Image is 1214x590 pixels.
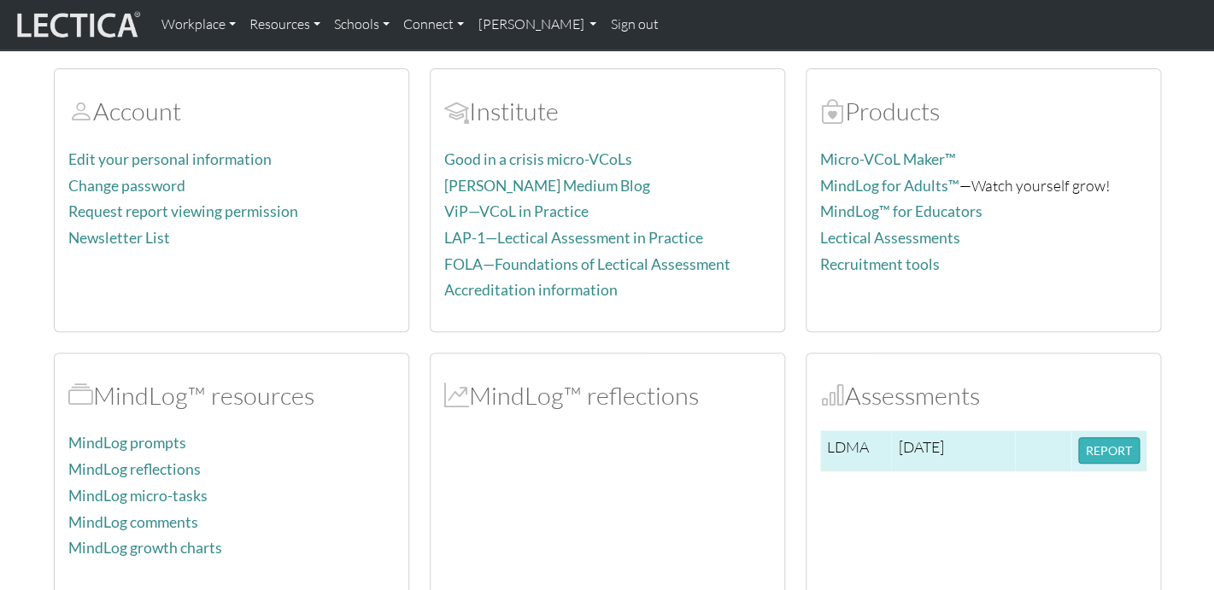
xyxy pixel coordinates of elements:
[68,229,170,247] a: Newsletter List
[444,177,650,195] a: [PERSON_NAME] Medium Blog
[820,177,959,195] a: MindLog for Adults™
[444,281,618,299] a: Accreditation information
[243,7,327,43] a: Resources
[13,9,141,41] img: lecticalive
[68,150,272,168] a: Edit your personal information
[820,380,845,411] span: Assessments
[68,539,222,557] a: MindLog growth charts
[68,96,395,126] h2: Account
[820,173,1147,198] p: —Watch yourself grow!
[327,7,396,43] a: Schools
[444,202,589,220] a: ViP—VCoL in Practice
[820,430,892,471] td: LDMA
[68,460,201,478] a: MindLog reflections
[444,380,469,411] span: MindLog
[68,202,298,220] a: Request report viewing permission
[1078,437,1140,464] button: REPORT
[68,177,185,195] a: Change password
[444,96,771,126] h2: Institute
[444,255,730,273] a: FOLA—Foundations of Lectical Assessment
[820,381,1147,411] h2: Assessments
[396,7,471,43] a: Connect
[68,434,186,452] a: MindLog prompts
[820,202,982,220] a: MindLog™ for Educators
[603,7,665,43] a: Sign out
[68,380,93,411] span: MindLog™ resources
[820,229,960,247] a: Lectical Assessments
[68,381,395,411] h2: MindLog™ resources
[898,437,943,456] span: [DATE]
[68,513,198,531] a: MindLog comments
[68,487,208,505] a: MindLog micro-tasks
[820,150,956,168] a: Micro-VCoL Maker™
[444,96,469,126] span: Account
[68,96,93,126] span: Account
[820,96,845,126] span: Products
[471,7,603,43] a: [PERSON_NAME]
[820,96,1147,126] h2: Products
[444,150,632,168] a: Good in a crisis micro-VCoLs
[155,7,243,43] a: Workplace
[820,255,940,273] a: Recruitment tools
[444,229,703,247] a: LAP-1—Lectical Assessment in Practice
[444,381,771,411] h2: MindLog™ reflections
